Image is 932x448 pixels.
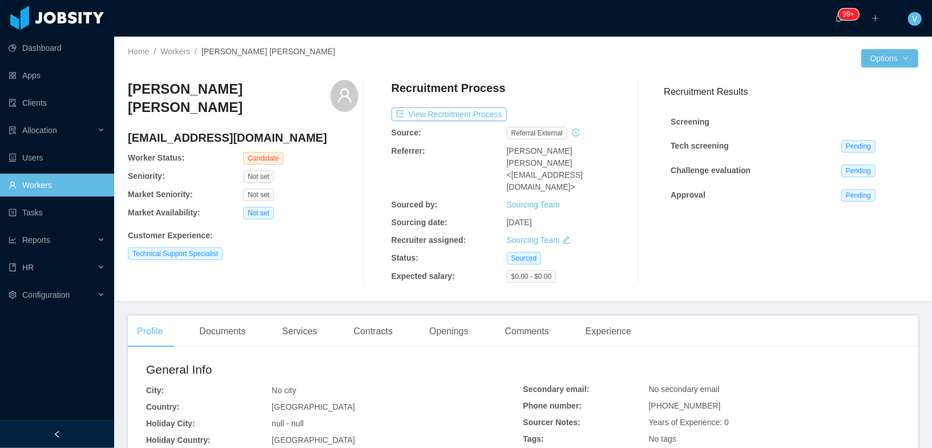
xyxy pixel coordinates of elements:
[523,434,544,443] b: Tags:
[128,80,330,117] h3: [PERSON_NAME] [PERSON_NAME]
[243,152,284,165] span: Candidate
[9,291,17,299] i: icon: setting
[195,47,197,56] span: /
[9,37,105,59] a: icon: pie-chartDashboard
[128,247,223,260] span: Technical Support Specialist
[146,386,164,395] b: City:
[272,435,355,445] span: [GEOGRAPHIC_DATA]
[562,236,570,244] i: icon: edit
[392,218,447,227] b: Sourcing date:
[128,47,149,56] a: Home
[272,419,304,428] span: null - null
[841,140,875,153] span: Pending
[160,47,190,56] a: Workers
[9,263,17,271] i: icon: book
[649,433,900,445] div: No tags
[273,315,326,347] div: Services
[9,64,105,87] a: icon: appstoreApps
[146,435,211,445] b: Holiday Country:
[838,9,859,20] sup: 305
[128,130,358,146] h4: [EMAIL_ADDRESS][DOMAIN_NAME]
[912,12,917,26] span: V
[272,386,296,395] span: No city
[671,190,705,199] strong: Approval
[392,107,507,121] button: icon: exportView Recruitment Process
[146,419,195,428] b: Holiday City:
[507,200,560,209] a: Sourcing Team
[190,315,255,347] div: Documents
[649,401,721,410] span: [PHONE_NUMBER]
[146,361,523,379] h2: General Info
[392,80,506,96] h4: Recruitment Process
[420,315,478,347] div: Openings
[671,117,709,126] strong: Screening
[671,141,729,150] strong: Tech screening
[841,189,875,202] span: Pending
[507,235,560,245] a: Sourcing Team
[146,402,179,411] b: Country:
[128,315,172,347] div: Profile
[128,153,184,162] b: Worker Status:
[507,218,532,227] span: [DATE]
[9,146,105,169] a: icon: robotUsers
[154,47,156,56] span: /
[392,271,455,281] b: Expected salary:
[22,263,34,272] span: HR
[128,171,165,181] b: Seniority:
[835,14,843,22] i: icon: bell
[649,385,720,394] span: No secondary email
[649,418,729,427] span: Years of Experience: 0
[507,146,572,167] span: [PERSON_NAME] [PERSON_NAME]
[872,14,879,22] i: icon: plus
[9,236,17,244] i: icon: line-chart
[9,174,105,197] a: icon: userWorkers
[392,253,418,262] b: Status:
[507,127,567,139] span: Referral external
[9,201,105,224] a: icon: profileTasks
[671,166,751,175] strong: Challenge evaluation
[392,128,421,137] b: Source:
[128,208,200,217] b: Market Availability:
[392,235,466,245] b: Recruiter assigned:
[392,200,438,209] b: Sourced by:
[243,189,274,201] span: Not set
[22,235,50,245] span: Reports
[392,146,425,155] b: Referrer:
[128,190,193,199] b: Market Seniority:
[496,315,558,347] div: Comments
[272,402,355,411] span: [GEOGRAPHIC_DATA]
[201,47,335,56] span: [PERSON_NAME] [PERSON_NAME]
[22,290,70,299] span: Configuration
[22,126,57,135] span: Allocation
[523,385,590,394] b: Secondary email:
[841,165,875,177] span: Pending
[507,252,542,265] span: Sourced
[523,418,580,427] b: Sourcer Notes:
[243,170,274,183] span: Not set
[128,231,213,240] b: Customer Experience :
[243,207,274,219] span: Not set
[9,126,17,134] i: icon: solution
[861,49,918,67] button: Optionsicon: down
[392,110,507,119] a: icon: exportView Recruitment Process
[572,129,580,137] i: icon: history
[337,87,353,103] i: icon: user
[507,170,583,191] span: <[EMAIL_ADDRESS][DOMAIN_NAME]>
[523,401,582,410] b: Phone number:
[345,315,402,347] div: Contracts
[9,91,105,114] a: icon: auditClients
[576,315,640,347] div: Experience
[664,85,918,99] h3: Recruitment Results
[507,270,556,283] span: $0.00 - $0.00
